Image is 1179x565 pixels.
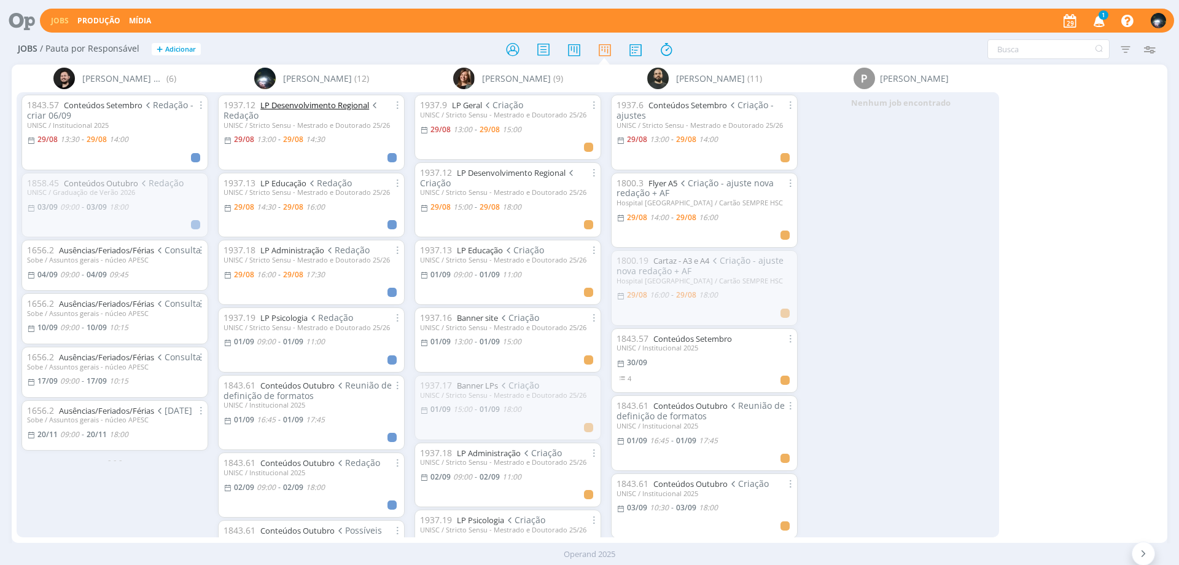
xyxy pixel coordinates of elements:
[87,429,107,440] : 20/11
[306,269,325,280] : 17:30
[82,431,84,438] : -
[420,256,596,264] div: UNISC / Stricto Sensu - Mestrado e Doutorado 25/26
[257,336,276,347] : 09:00
[648,100,727,111] a: Conteúdos Setembro
[671,136,674,143] : -
[257,269,276,280] : 16:00
[430,336,451,347] : 01/09
[37,376,58,386] : 17/09
[671,504,674,512] : -
[27,405,54,416] span: 1656.2
[283,482,303,492] : 02/09
[60,376,79,386] : 09:00
[627,502,647,513] : 03/09
[324,244,370,256] span: Redação
[27,188,203,196] div: UNISC / Graduação de Verão 2026
[224,379,392,401] span: Reunião de definição de formatos
[224,379,255,391] span: 1843.61
[482,72,551,85] span: [PERSON_NAME]
[27,298,54,309] span: 1656.2
[60,269,79,280] : 09:00
[87,134,107,144] : 29/08
[260,380,335,391] a: Conteúdos Outubro
[154,298,201,309] span: Consulta
[480,472,500,482] : 02/09
[627,212,647,223] : 29/08
[1099,10,1108,20] span: 1
[854,68,875,89] div: P
[154,351,201,363] span: Consulta
[152,43,201,56] button: +Adicionar
[502,472,521,482] : 11:00
[475,271,477,279] : -
[27,244,54,256] span: 1656.2
[27,121,203,129] div: UNISC / Institucional 2025
[257,414,276,425] : 16:45
[480,202,500,212] : 29/08
[430,472,451,482] : 02/09
[502,404,521,414] : 18:00
[653,400,728,411] a: Conteúdos Outubro
[82,203,84,211] : -
[306,482,325,492] : 18:00
[87,376,107,386] : 17/09
[502,269,521,280] : 11:00
[27,416,203,424] div: Sobe / Assuntos gerais - núcleo APESC
[129,15,151,26] a: Mídia
[40,44,139,54] span: / Pauta por Responsável
[650,290,669,300] : 16:00
[257,482,276,492] : 09:00
[728,478,769,489] span: Criação
[283,269,303,280] : 29/08
[617,489,792,497] div: UNISC / Institucional 2025
[498,312,539,323] span: Criação
[254,68,276,89] img: G
[306,134,325,144] : 14:30
[260,245,324,256] a: LP Administração
[452,100,482,111] a: LP Geral
[60,322,79,333] : 09:00
[747,72,762,85] span: (11)
[617,199,792,207] div: Hospital [GEOGRAPHIC_DATA] / Cartão SEMPRE HSC
[453,404,472,414] : 15:00
[453,472,472,482] : 09:00
[224,244,255,256] span: 1937.18
[51,15,69,26] a: Jobs
[430,269,451,280] : 01/09
[617,99,644,111] span: 1937.6
[306,414,325,425] : 17:45
[650,134,669,144] : 13:00
[17,453,213,466] div: - - -
[475,338,477,346] : -
[430,404,451,414] : 01/09
[64,100,142,111] a: Conteúdos Setembro
[37,202,58,212] : 03/09
[234,414,254,425] : 01/09
[617,478,648,489] span: 1843.61
[224,99,379,121] span: Redação
[109,134,128,144] : 14:00
[453,269,472,280] : 09:00
[650,212,669,223] : 14:00
[617,177,774,199] span: Criação - ajuste nova redação + AF
[653,478,728,489] a: Conteúdos Outubro
[676,72,745,85] span: [PERSON_NAME]
[617,400,785,422] span: Reunião de definição de formatos
[224,524,255,536] span: 1843.61
[498,379,539,391] span: Criação
[27,256,203,264] div: Sobe / Assuntos gerais - núcleo APESC
[260,457,335,468] a: Conteúdos Outubro
[234,202,254,212] : 29/08
[154,244,201,256] span: Consulta
[647,68,669,89] img: P
[627,357,647,368] span: 30/09
[77,15,120,26] a: Produção
[165,45,196,53] span: Adicionar
[60,134,79,144] : 13:30
[278,338,281,346] : -
[283,336,303,347] : 01/09
[260,525,335,536] a: Conteúdos Outubro
[27,99,59,111] span: 1843.57
[234,269,254,280] : 29/08
[480,269,500,280] : 01/09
